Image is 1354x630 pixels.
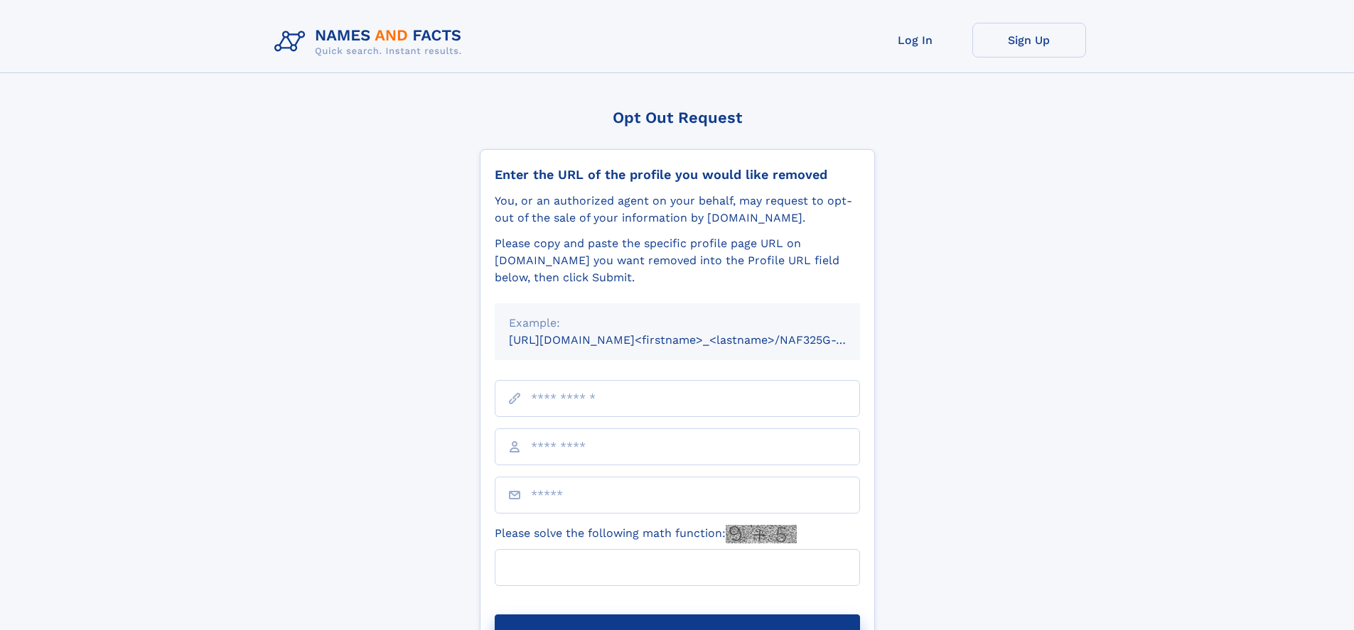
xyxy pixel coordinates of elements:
[972,23,1086,58] a: Sign Up
[269,23,473,61] img: Logo Names and Facts
[495,235,860,286] div: Please copy and paste the specific profile page URL on [DOMAIN_NAME] you want removed into the Pr...
[495,167,860,183] div: Enter the URL of the profile you would like removed
[509,333,887,347] small: [URL][DOMAIN_NAME]<firstname>_<lastname>/NAF325G-xxxxxxxx
[859,23,972,58] a: Log In
[509,315,846,332] div: Example:
[480,109,875,126] div: Opt Out Request
[495,192,860,227] div: You, or an authorized agent on your behalf, may request to opt-out of the sale of your informatio...
[495,525,797,543] label: Please solve the following math function:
